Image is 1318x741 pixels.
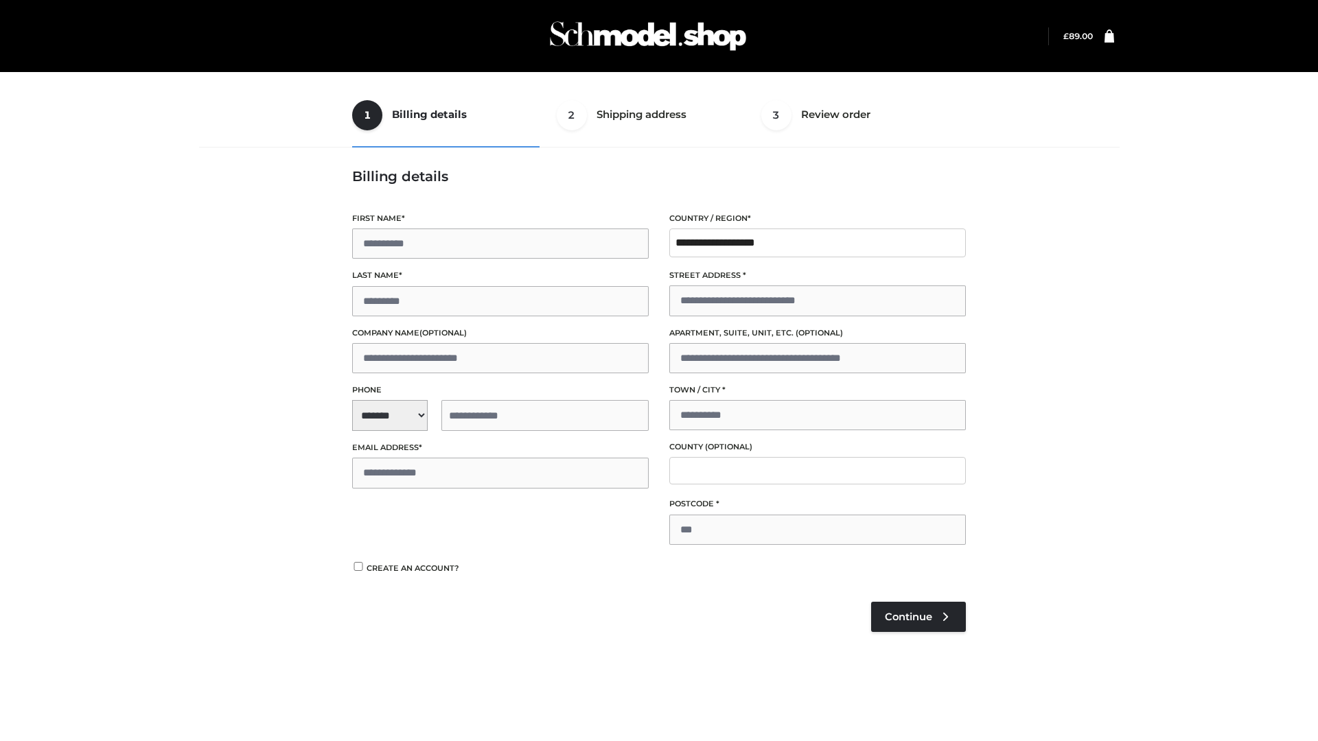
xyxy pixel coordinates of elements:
[669,212,966,225] label: Country / Region
[352,384,649,397] label: Phone
[705,442,752,451] span: (optional)
[796,328,843,338] span: (optional)
[669,497,966,510] label: Postcode
[545,9,751,63] img: Schmodel Admin 964
[1063,31,1069,41] span: £
[669,327,966,340] label: Apartment, suite, unit, etc.
[352,168,966,185] h3: Billing details
[871,602,966,632] a: Continue
[669,440,966,454] label: County
[669,269,966,282] label: Street address
[1063,31,1093,41] a: £89.00
[419,328,467,338] span: (optional)
[669,384,966,397] label: Town / City
[352,562,365,571] input: Create an account?
[352,269,649,282] label: Last name
[352,327,649,340] label: Company name
[352,212,649,225] label: First name
[352,441,649,454] label: Email address
[885,611,932,623] span: Continue
[367,563,459,573] span: Create an account?
[1063,31,1093,41] bdi: 89.00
